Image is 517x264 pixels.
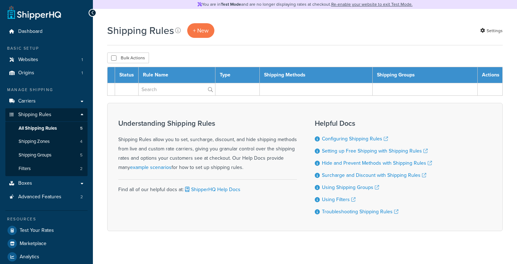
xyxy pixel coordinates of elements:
[18,112,51,118] span: Shipping Rules
[80,166,83,172] span: 2
[221,1,241,8] strong: Test Mode
[18,57,38,63] span: Websites
[315,119,432,127] h3: Helpful Docs
[5,66,88,80] li: Origins
[5,25,88,38] a: Dashboard
[5,135,88,148] li: Shipping Zones
[80,125,83,131] span: 5
[5,53,88,66] a: Websites 1
[478,67,503,83] th: Actions
[480,26,503,36] a: Settings
[139,83,215,95] input: Search
[19,152,51,158] span: Shipping Groups
[18,98,36,104] span: Carriers
[5,87,88,93] div: Manage Shipping
[322,208,398,215] a: Troubleshooting Shipping Rules
[5,45,88,51] div: Basic Setup
[20,241,46,247] span: Marketplace
[5,122,88,135] a: All Shipping Rules 5
[5,135,88,148] a: Shipping Zones 4
[5,162,88,175] li: Filters
[5,53,88,66] li: Websites
[322,147,428,155] a: Setting up Free Shipping with Shipping Rules
[5,149,88,162] li: Shipping Groups
[5,122,88,135] li: All Shipping Rules
[118,119,297,172] div: Shipping Rules allow you to set, surcharge, discount, and hide shipping methods from live and cus...
[5,162,88,175] a: Filters 2
[322,135,388,143] a: Configuring Shipping Rules
[130,164,171,171] a: example scenarios
[18,70,34,76] span: Origins
[18,29,43,35] span: Dashboard
[8,5,61,20] a: ShipperHQ Home
[118,119,297,127] h3: Understanding Shipping Rules
[81,57,83,63] span: 1
[19,166,31,172] span: Filters
[322,196,356,203] a: Using Filters
[19,125,57,131] span: All Shipping Rules
[184,186,240,193] a: ShipperHQ Help Docs
[5,216,88,222] div: Resources
[81,70,83,76] span: 1
[19,139,50,145] span: Shipping Zones
[5,190,88,204] a: Advanced Features 2
[115,67,139,83] th: Status
[331,1,413,8] a: Re-enable your website to exit Test Mode.
[5,190,88,204] li: Advanced Features
[215,67,259,83] th: Type
[80,194,83,200] span: 2
[322,171,426,179] a: Surcharge and Discount with Shipping Rules
[107,24,174,38] h1: Shipping Rules
[5,108,88,121] a: Shipping Rules
[18,194,61,200] span: Advanced Features
[5,224,88,237] a: Test Your Rates
[5,250,88,263] a: Analytics
[5,108,88,176] li: Shipping Rules
[18,180,32,186] span: Boxes
[139,67,215,83] th: Rule Name
[20,254,39,260] span: Analytics
[20,228,54,234] span: Test Your Rates
[5,95,88,108] a: Carriers
[8,58,15,62] i: Your website is disabled and in test mode. Re-enable your website to return rates at checkout.
[5,237,88,250] a: Marketplace
[107,53,149,63] button: Bulk Actions
[187,23,214,38] p: + New
[5,149,88,162] a: Shipping Groups 5
[322,159,432,167] a: Hide and Prevent Methods with Shipping Rules
[5,66,88,80] a: Origins 1
[322,184,379,191] a: Using Shipping Groups
[373,67,478,83] th: Shipping Groups
[80,139,83,145] span: 4
[118,179,297,194] div: Find all of our helpful docs at:
[80,152,83,158] span: 5
[5,177,88,190] a: Boxes
[259,67,372,83] th: Shipping Methods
